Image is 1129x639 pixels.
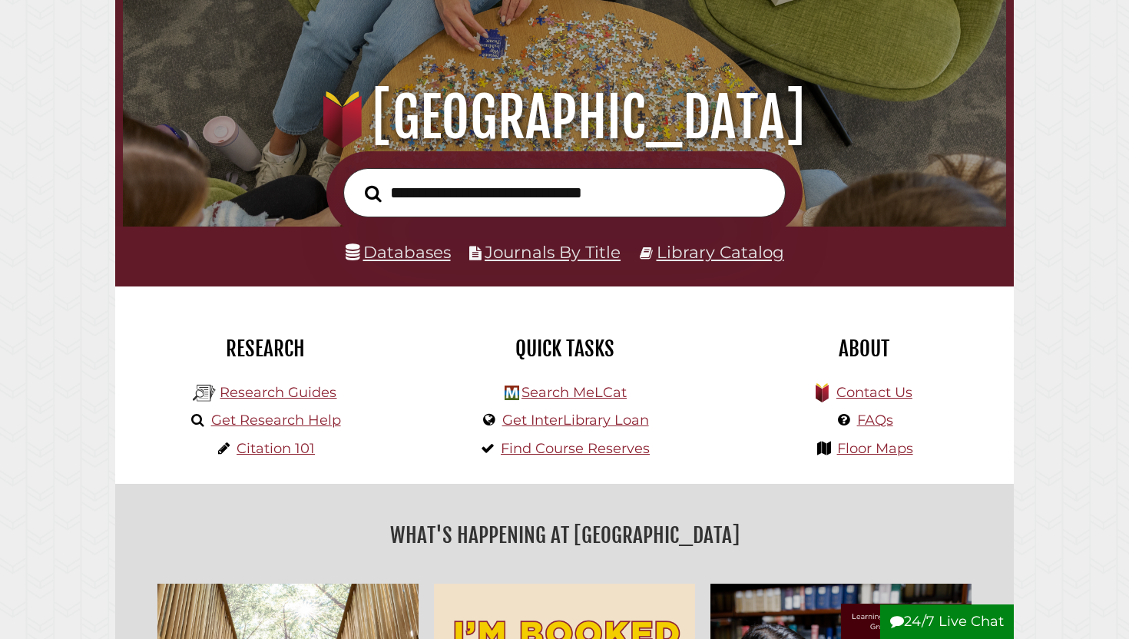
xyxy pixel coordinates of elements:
button: Search [357,180,389,207]
h2: About [726,336,1002,362]
h2: Research [127,336,403,362]
i: Search [365,184,382,203]
h1: [GEOGRAPHIC_DATA] [140,84,989,151]
a: Databases [346,242,451,262]
h2: What's Happening at [GEOGRAPHIC_DATA] [127,518,1002,553]
a: Get InterLibrary Loan [502,412,649,429]
a: Citation 101 [237,440,315,457]
img: Hekman Library Logo [193,382,216,405]
h2: Quick Tasks [426,336,703,362]
a: Research Guides [220,384,336,401]
a: Search MeLCat [521,384,627,401]
a: Floor Maps [837,440,913,457]
a: FAQs [857,412,893,429]
a: Journals By Title [485,242,621,262]
a: Library Catalog [657,242,784,262]
a: Contact Us [836,384,912,401]
a: Find Course Reserves [501,440,650,457]
a: Get Research Help [211,412,341,429]
img: Hekman Library Logo [505,386,519,400]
